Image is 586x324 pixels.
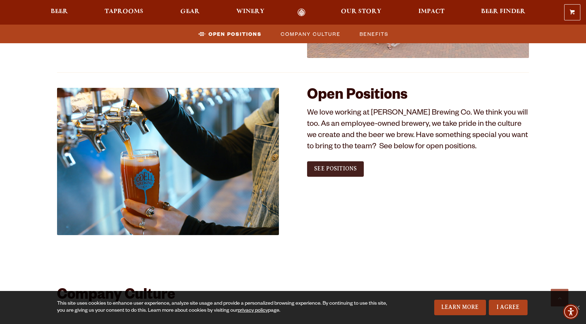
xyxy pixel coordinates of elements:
a: Impact [414,8,449,17]
a: Gear [176,8,204,17]
a: Open Positions [194,29,265,39]
a: Scroll to top [551,289,568,306]
span: Impact [418,9,444,14]
span: See Positions [314,166,357,172]
a: privacy policy [238,308,268,314]
a: Odell Home [288,8,314,17]
a: I Agree [489,300,528,315]
a: See Positions [307,161,364,177]
h2: Open Positions [307,88,529,105]
h2: Company Culture [57,288,529,305]
div: This site uses cookies to enhance user experience, analyze site usage and provide a personalized ... [57,300,387,315]
span: Winery [236,9,264,14]
a: Winery [232,8,269,17]
a: Beer [46,8,73,17]
a: Beer Finder [476,8,530,17]
a: Benefits [355,29,392,39]
p: We love working at [PERSON_NAME] Brewing Co. We think you will too. As an employee-owned brewery,... [307,108,529,153]
a: Taprooms [100,8,148,17]
span: Benefits [360,29,388,39]
a: Our Story [336,8,386,17]
span: Beer [51,9,68,14]
span: Beer Finder [481,9,525,14]
a: Learn More [434,300,486,315]
div: Accessibility Menu [563,304,579,319]
span: Gear [180,9,200,14]
img: Jobs_1 [57,88,279,235]
span: Our Story [341,9,381,14]
span: Open Positions [208,29,262,39]
span: Taprooms [105,9,143,14]
a: Company Culture [276,29,344,39]
span: Company Culture [281,29,341,39]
